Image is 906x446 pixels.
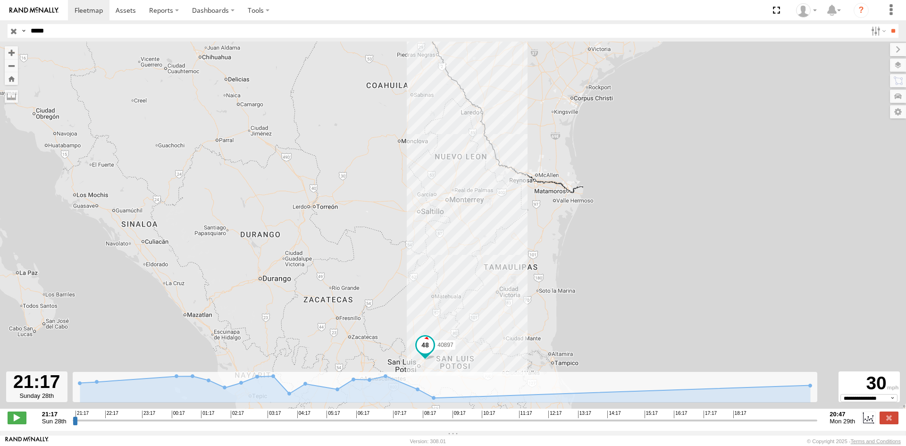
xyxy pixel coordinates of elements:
img: rand-logo.svg [9,7,59,14]
span: 16:17 [674,411,687,418]
a: Visit our Website [5,437,49,446]
span: 03:17 [268,411,281,418]
strong: 21:17 [42,411,67,418]
span: 13:17 [578,411,591,418]
span: 10:17 [482,411,495,418]
label: Measure [5,90,18,103]
a: Terms and Conditions [851,438,901,444]
label: Map Settings [890,105,906,118]
span: 01:17 [201,411,214,418]
i: ? [854,3,869,18]
span: 17:17 [704,411,717,418]
span: 12:17 [548,411,562,418]
span: 07:17 [393,411,406,418]
span: Mon 29th Sep 2025 [830,418,855,425]
button: Zoom out [5,59,18,72]
span: 00:17 [172,411,185,418]
span: 05:17 [327,411,340,418]
span: 11:17 [519,411,532,418]
div: Version: 308.01 [410,438,446,444]
strong: 20:47 [830,411,855,418]
label: Search Query [20,24,27,38]
div: © Copyright 2025 - [807,438,901,444]
span: 14:17 [607,411,621,418]
span: Sun 28th Sep 2025 [42,418,67,425]
label: Search Filter Options [867,24,888,38]
div: 30 [840,373,898,394]
span: 02:17 [231,411,244,418]
button: Zoom Home [5,72,18,85]
label: Close [880,412,898,424]
span: 22:17 [105,411,118,418]
span: 40897 [437,342,453,348]
span: 15:17 [645,411,658,418]
span: 08:17 [423,411,436,418]
span: 09:17 [453,411,466,418]
span: 23:17 [142,411,155,418]
span: 21:17 [75,411,89,418]
span: 04:17 [297,411,310,418]
div: Ryan Roxas [793,3,820,17]
span: 06:17 [356,411,369,418]
label: Play/Stop [8,412,26,424]
span: 18:17 [733,411,747,418]
button: Zoom in [5,46,18,59]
